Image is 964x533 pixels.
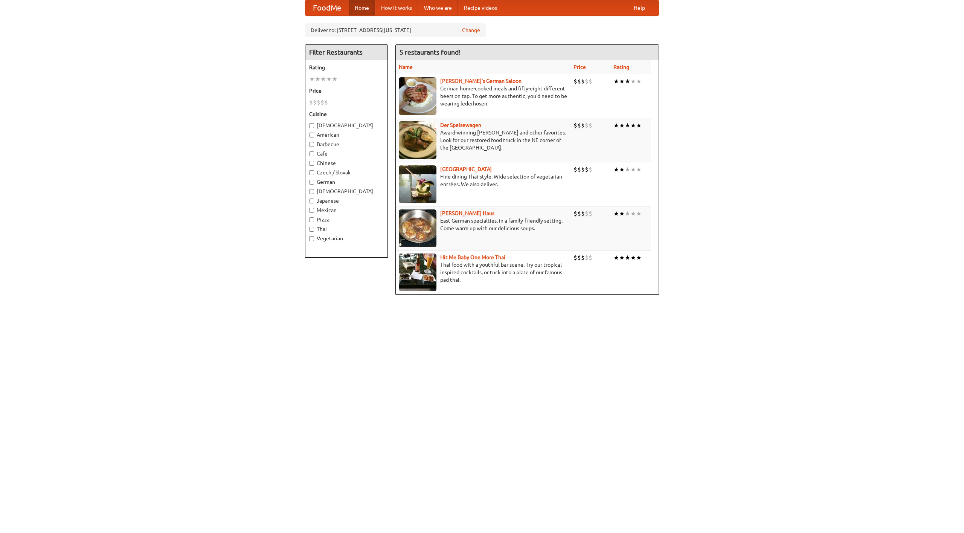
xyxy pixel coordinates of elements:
input: Czech / Slovak [309,170,314,175]
img: esthers.jpg [399,77,436,115]
li: ★ [613,209,619,218]
label: Mexican [309,206,384,214]
li: $ [585,77,589,86]
a: Hit Me Baby One More Thai [440,254,505,260]
img: satay.jpg [399,165,436,203]
li: ★ [636,165,642,174]
li: ★ [636,77,642,86]
a: Der Speisewagen [440,122,481,128]
input: German [309,180,314,185]
li: ★ [625,209,630,218]
a: Who we are [418,0,458,15]
li: $ [589,165,592,174]
input: Pizza [309,217,314,222]
li: $ [574,77,577,86]
a: Name [399,64,413,70]
li: ★ [326,75,332,83]
li: ★ [625,165,630,174]
a: [PERSON_NAME]'s German Saloon [440,78,522,84]
a: Recipe videos [458,0,503,15]
h5: Rating [309,64,384,71]
li: ★ [636,209,642,218]
label: Vegetarian [309,235,384,242]
a: Change [462,26,480,34]
li: $ [577,165,581,174]
li: ★ [625,121,630,130]
input: [DEMOGRAPHIC_DATA] [309,189,314,194]
p: German home-cooked meals and fifty-eight different beers on tap. To get more authentic, you'd nee... [399,85,567,107]
h5: Cuisine [309,110,384,118]
label: [DEMOGRAPHIC_DATA] [309,122,384,129]
li: ★ [619,121,625,130]
p: Thai food with a youthful bar scene. Try our tropical inspired cocktails, or tuck into a plate of... [399,261,567,284]
label: Japanese [309,197,384,205]
input: American [309,133,314,137]
input: Barbecue [309,142,314,147]
a: Home [349,0,375,15]
img: babythai.jpg [399,254,436,291]
p: Fine dining Thai-style. Wide selection of vegetarian entrées. We also deliver. [399,173,567,188]
label: Thai [309,225,384,233]
input: [DEMOGRAPHIC_DATA] [309,123,314,128]
a: [PERSON_NAME] Haus [440,210,494,216]
label: Cafe [309,150,384,157]
li: $ [317,98,320,107]
input: Vegetarian [309,236,314,241]
li: ★ [619,77,625,86]
ng-pluralize: 5 restaurants found! [400,49,461,56]
a: FoodMe [305,0,349,15]
li: ★ [613,165,619,174]
li: $ [574,165,577,174]
li: ★ [315,75,320,83]
li: $ [589,121,592,130]
input: Mexican [309,208,314,213]
li: ★ [630,121,636,130]
a: Price [574,64,586,70]
h4: Filter Restaurants [305,45,387,60]
div: Deliver to: [STREET_ADDRESS][US_STATE] [305,23,486,37]
label: [DEMOGRAPHIC_DATA] [309,188,384,195]
li: ★ [320,75,326,83]
label: Chinese [309,159,384,167]
li: $ [581,121,585,130]
li: $ [577,121,581,130]
li: ★ [619,209,625,218]
li: $ [585,121,589,130]
label: German [309,178,384,186]
input: Chinese [309,161,314,166]
li: $ [581,254,585,262]
li: ★ [630,165,636,174]
li: $ [574,121,577,130]
label: American [309,131,384,139]
li: ★ [309,75,315,83]
li: $ [589,209,592,218]
li: ★ [613,77,619,86]
h5: Price [309,87,384,95]
li: $ [577,254,581,262]
li: $ [574,254,577,262]
li: $ [589,254,592,262]
a: How it works [375,0,418,15]
label: Czech / Slovak [309,169,384,176]
li: $ [581,209,585,218]
img: speisewagen.jpg [399,121,436,159]
li: ★ [625,254,630,262]
input: Japanese [309,199,314,203]
li: $ [589,77,592,86]
li: ★ [619,165,625,174]
li: $ [577,77,581,86]
li: ★ [636,121,642,130]
img: kohlhaus.jpg [399,209,436,247]
li: $ [581,77,585,86]
li: $ [574,209,577,218]
li: ★ [630,77,636,86]
a: [GEOGRAPHIC_DATA] [440,166,492,172]
li: $ [324,98,328,107]
p: Award-winning [PERSON_NAME] and other favorites. Look for our restored food truck in the NE corne... [399,129,567,151]
li: ★ [613,121,619,130]
li: ★ [613,254,619,262]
